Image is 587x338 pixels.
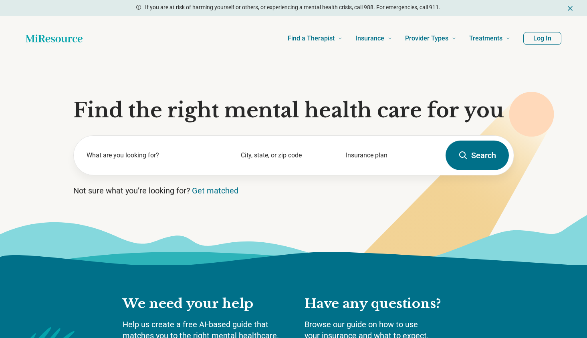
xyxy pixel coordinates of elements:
h2: We need your help [123,296,288,312]
a: Find a Therapist [288,22,343,54]
label: What are you looking for? [87,151,222,160]
span: Treatments [469,33,502,44]
a: Get matched [192,186,238,195]
a: Treatments [469,22,510,54]
span: Provider Types [405,33,448,44]
h2: Have any questions? [305,296,465,312]
span: Insurance [355,33,384,44]
button: Search [446,141,509,170]
button: Log In [523,32,561,45]
p: Not sure what you’re looking for? [73,185,514,196]
button: Dismiss [566,3,574,13]
a: Insurance [355,22,392,54]
span: Find a Therapist [288,33,335,44]
p: If you are at risk of harming yourself or others, or experiencing a mental health crisis, call 98... [145,3,440,12]
a: Home page [26,30,83,46]
h1: Find the right mental health care for you [73,99,514,123]
a: Provider Types [405,22,456,54]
